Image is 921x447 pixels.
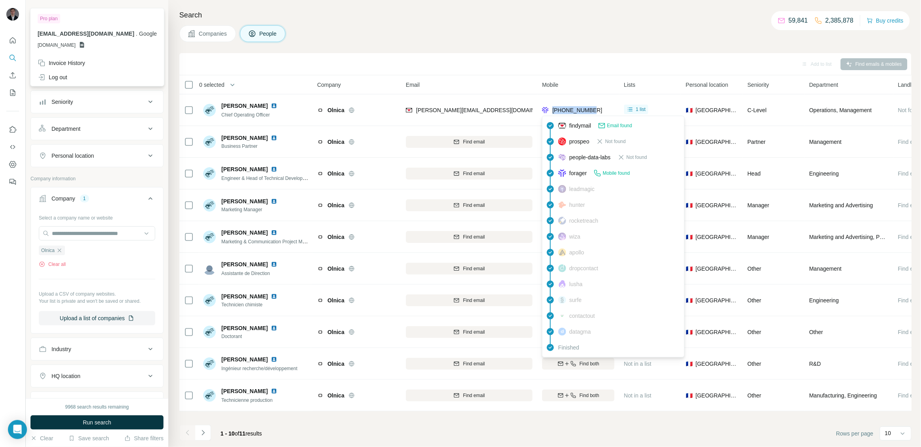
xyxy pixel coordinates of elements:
img: Logo of Olnica [317,170,323,177]
div: Invoice History [38,59,85,67]
span: [GEOGRAPHIC_DATA] [696,233,738,241]
span: Manufacturing, Engineering [809,392,877,399]
span: People [259,30,278,38]
button: My lists [6,86,19,100]
span: [PERSON_NAME] [221,197,268,205]
span: Operations, Management [809,106,872,114]
span: Management [809,138,842,146]
span: Landline [898,81,919,89]
span: [GEOGRAPHIC_DATA] [696,201,738,209]
span: Marketing and Advertising, PR and Communications [809,233,889,241]
span: 🇫🇷 [686,265,693,273]
span: Find email [463,265,485,272]
span: Management [809,265,842,273]
span: Olnica [327,392,344,399]
img: LinkedIn logo [271,198,277,204]
button: Upload a list of companies [39,311,155,325]
span: results [221,430,262,437]
img: provider rocketreach logo [558,217,566,225]
span: [GEOGRAPHIC_DATA] [696,265,738,273]
h4: Search [179,10,911,21]
img: provider forager logo [558,169,566,177]
span: Business Partner [221,143,287,150]
span: Engineer & Head of Technical Development- Anticounterfeiting [221,175,352,181]
img: Logo of Olnica [317,202,323,208]
span: Other [748,361,761,367]
span: [PERSON_NAME] [221,387,268,395]
button: Clear all [39,261,66,268]
img: Avatar [203,104,216,117]
span: Personal location [686,81,728,89]
span: 🇫🇷 [686,328,693,336]
span: Olnica [327,296,344,304]
span: people-data-labs [569,153,611,161]
span: Other [748,266,761,272]
span: [GEOGRAPHIC_DATA] [696,360,738,368]
span: rocketreach [569,217,598,225]
span: prospeo [569,138,590,145]
div: Seniority [51,98,73,106]
span: hunter [569,201,585,209]
img: LinkedIn logo [271,325,277,331]
span: Head [748,170,761,177]
span: dropcontact [569,264,598,272]
span: 1 - 10 [221,430,235,437]
img: provider wiza logo [558,233,566,241]
div: 9968 search results remaining [65,403,129,411]
span: R&D [809,360,821,368]
span: Finished [558,344,579,351]
span: 🇫🇷 [686,392,693,399]
span: Olnica [327,138,344,146]
span: Technicienne production [221,397,272,403]
img: LinkedIn logo [271,166,277,172]
span: . [136,31,137,37]
span: Find both [580,360,599,367]
img: Avatar [203,357,216,370]
span: [DOMAIN_NAME] [38,42,76,49]
span: wiza [569,233,580,241]
span: [PERSON_NAME][EMAIL_ADDRESS][DOMAIN_NAME] [416,107,556,113]
button: Find email [406,136,533,148]
div: Department [51,125,80,133]
button: Save search [69,434,109,442]
span: datagma [569,328,591,336]
span: 🇫🇷 [686,201,693,209]
span: [GEOGRAPHIC_DATA] [696,296,738,304]
img: Avatar [6,8,19,21]
span: Other [748,297,761,304]
span: Find email [463,138,485,145]
span: forager [569,169,587,177]
span: Find both [580,392,599,399]
button: Use Surfe on LinkedIn [6,122,19,137]
span: Company [317,81,341,89]
span: Seniority [748,81,769,89]
span: findymail [569,122,591,130]
div: Select a company name or website [39,211,155,222]
span: Olnica [41,247,55,254]
img: provider apollo logo [558,248,566,256]
button: Seniority [31,92,163,111]
span: Marketing & Communication Project Manager [221,238,317,245]
button: Quick start [6,33,19,48]
span: [GEOGRAPHIC_DATA] [696,170,738,178]
span: Marketing Manager [221,206,287,213]
span: 🇫🇷 [686,170,693,178]
img: provider forager logo [542,106,548,114]
button: Run search [30,415,164,430]
button: Personal location [31,146,163,165]
span: Assistante de Direction [221,271,270,276]
img: provider hunter logo [558,201,566,208]
span: 🇫🇷 [686,106,693,114]
span: Email [406,81,420,89]
span: [PERSON_NAME] [221,165,268,173]
div: New search [30,7,55,14]
span: Marketing and Advertising [809,201,873,209]
p: Your list is private and won't be saved or shared. [39,298,155,305]
span: Find email [463,170,485,177]
button: Buy credits [867,15,904,26]
span: 🇫🇷 [686,233,693,241]
img: Avatar [203,136,216,148]
div: Industry [51,345,71,353]
button: Find email [406,231,533,243]
button: Search [6,51,19,65]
